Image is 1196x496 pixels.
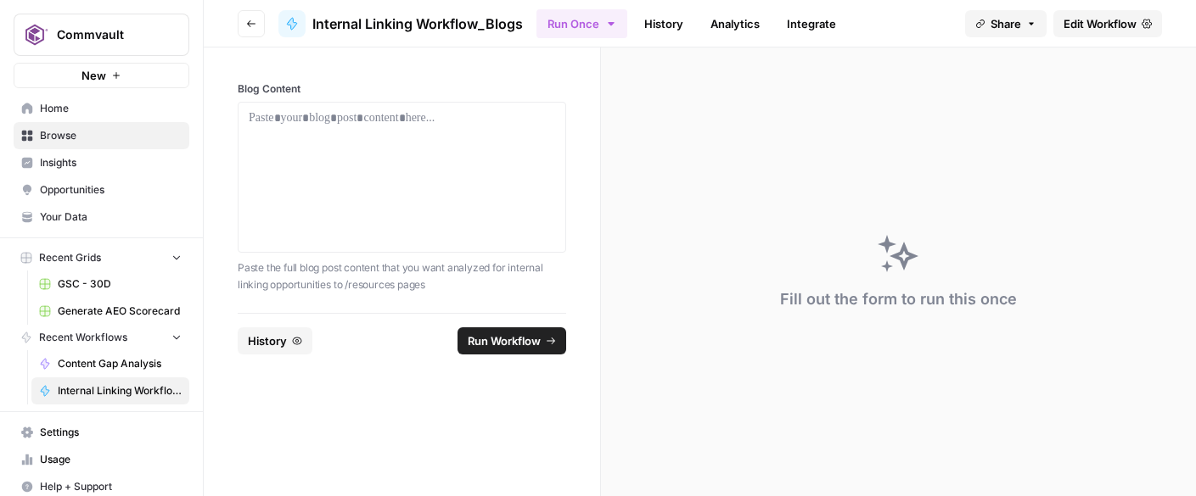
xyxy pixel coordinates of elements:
a: Usage [14,446,189,473]
span: Opportunities [40,182,182,198]
a: History [634,10,693,37]
a: Edit Workflow [1053,10,1162,37]
span: GSC - 30D [58,276,182,292]
a: Internal Linking Workflow_Blogs [278,10,523,37]
a: Your Data [14,203,189,231]
div: Fill out the form to run this once [780,287,1017,311]
button: Share [965,10,1047,37]
label: Blog Content [238,81,566,97]
span: Edit Workflow [1064,15,1137,32]
a: Insights [14,149,189,176]
span: Help + Support [40,479,182,494]
button: History [238,327,312,354]
span: Your Data [40,209,182,225]
span: Usage [40,452,182,467]
a: Browse [14,122,189,149]
p: Paste the full blog post content that you want analyzed for internal linking opportunities to /re... [238,259,566,293]
button: Recent Workflows [14,325,189,350]
span: Share [991,15,1021,32]
span: New [81,67,106,84]
a: Integrate [777,10,846,37]
span: Insights [40,155,182,170]
a: Generate AEO Scorecard [31,298,189,325]
span: Settings [40,425,182,440]
span: Generate AEO Scorecard [58,304,182,319]
a: GSC - 30D [31,270,189,298]
a: Analytics [700,10,770,37]
a: Settings [14,419,189,446]
button: Workspace: Commvault [14,14,189,56]
span: Recent Grids [39,250,101,265]
button: New [14,63,189,88]
img: Commvault Logo [20,20,50,50]
span: Internal Linking Workflow_Blogs [58,383,182,398]
button: Recent Grids [14,245,189,270]
span: Recent Workflows [39,330,127,345]
button: Run Workflow [458,327,566,354]
span: Commvault [57,26,160,43]
span: Browse [40,128,182,143]
span: Run Workflow [468,332,541,349]
a: Content Gap Analysis [31,350,189,377]
button: Run Once [536,9,627,38]
span: Internal Linking Workflow_Blogs [312,14,523,34]
a: Home [14,95,189,122]
a: Internal Linking Workflow_Blogs [31,377,189,404]
a: Opportunities [14,176,189,203]
span: History [248,332,287,349]
span: Content Gap Analysis [58,356,182,371]
span: Home [40,101,182,116]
